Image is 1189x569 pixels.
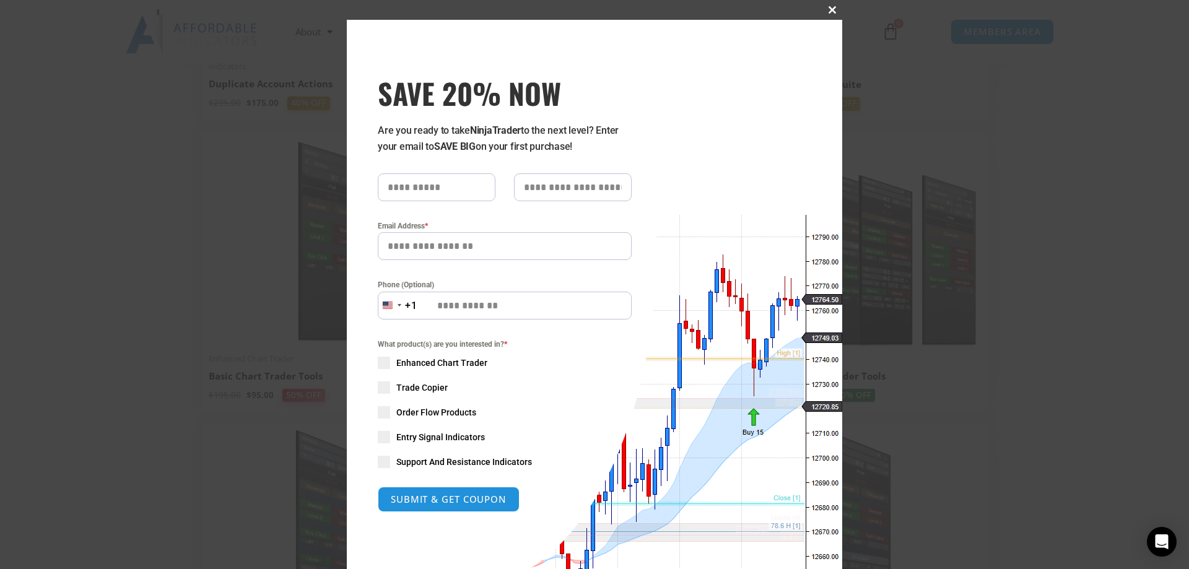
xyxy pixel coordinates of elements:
span: Entry Signal Indicators [396,431,485,443]
h3: SAVE 20% NOW [378,76,632,110]
button: Selected country [378,292,417,319]
strong: NinjaTrader [470,124,521,136]
span: Enhanced Chart Trader [396,357,487,369]
label: Email Address [378,220,632,232]
label: Support And Resistance Indicators [378,456,632,468]
span: What product(s) are you interested in? [378,338,632,350]
button: SUBMIT & GET COUPON [378,487,520,512]
label: Entry Signal Indicators [378,431,632,443]
label: Trade Copier [378,381,632,394]
div: +1 [405,298,417,314]
strong: SAVE BIG [434,141,476,152]
label: Order Flow Products [378,406,632,419]
div: Open Intercom Messenger [1147,527,1177,557]
span: Support And Resistance Indicators [396,456,532,468]
span: Trade Copier [396,381,448,394]
label: Enhanced Chart Trader [378,357,632,369]
label: Phone (Optional) [378,279,632,291]
span: Order Flow Products [396,406,476,419]
p: Are you ready to take to the next level? Enter your email to on your first purchase! [378,123,632,155]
